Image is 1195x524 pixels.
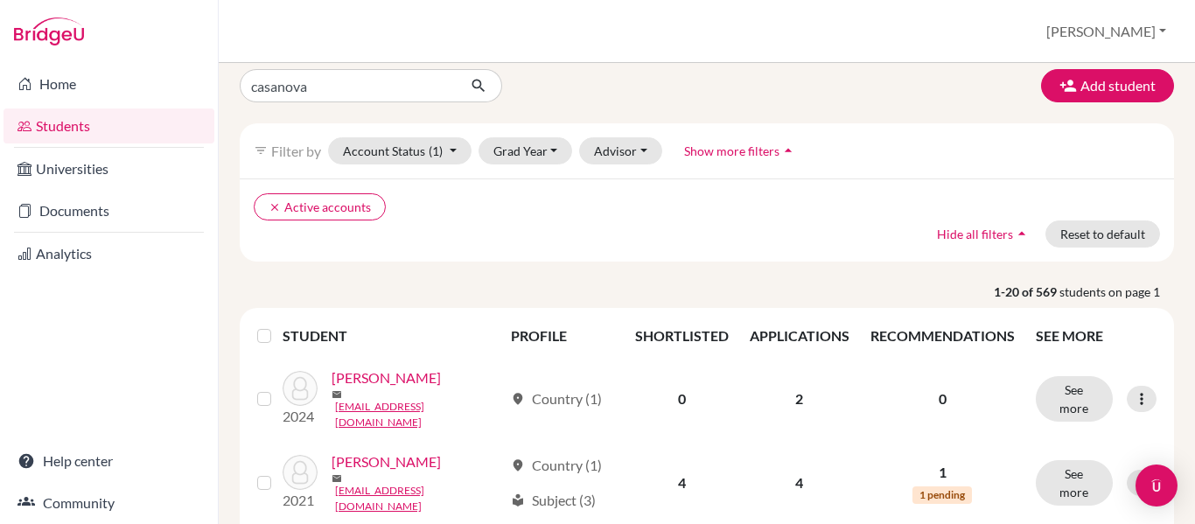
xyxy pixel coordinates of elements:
p: 1 [870,462,1015,483]
span: (1) [429,143,443,158]
i: arrow_drop_up [779,142,797,159]
button: Grad Year [479,137,573,164]
th: RECOMMENDATIONS [860,315,1025,357]
span: Hide all filters [937,227,1013,241]
div: Country (1) [511,388,602,409]
button: clearActive accounts [254,193,386,220]
a: [PERSON_NAME] [332,367,441,388]
button: Hide all filtersarrow_drop_up [922,220,1045,248]
div: Open Intercom Messenger [1136,465,1178,507]
th: SEE MORE [1025,315,1167,357]
div: Subject (3) [511,490,596,511]
th: SHORTLISTED [625,315,739,357]
a: [EMAIL_ADDRESS][DOMAIN_NAME] [335,399,504,430]
p: 2021 [283,490,318,511]
a: [EMAIL_ADDRESS][DOMAIN_NAME] [335,483,504,514]
td: 0 [625,357,739,441]
button: Advisor [579,137,662,164]
button: See more [1036,376,1113,422]
i: filter_list [254,143,268,157]
input: Find student by name... [240,69,457,102]
a: Analytics [3,236,214,271]
img: Abudoj Rey, Gabriella [283,455,318,490]
span: mail [332,389,342,400]
a: Home [3,66,214,101]
p: 2024 [283,406,318,427]
span: Show more filters [684,143,779,158]
img: Bridge-U [14,17,84,45]
button: See more [1036,460,1113,506]
button: Reset to default [1045,220,1160,248]
span: students on page 1 [1059,283,1174,301]
button: Add student [1041,69,1174,102]
div: Country (1) [511,455,602,476]
a: Community [3,486,214,521]
a: Documents [3,193,214,228]
span: Filter by [271,143,321,159]
th: PROFILE [500,315,624,357]
strong: 1-20 of 569 [994,283,1059,301]
span: 1 pending [912,486,972,504]
button: Account Status(1) [328,137,472,164]
i: clear [269,201,281,213]
i: arrow_drop_up [1013,225,1031,242]
span: location_on [511,458,525,472]
span: local_library [511,493,525,507]
img: Abudoj De Leon, Miah [283,371,318,406]
p: 0 [870,388,1015,409]
span: mail [332,473,342,484]
a: [PERSON_NAME] [332,451,441,472]
button: [PERSON_NAME] [1038,15,1174,48]
span: location_on [511,392,525,406]
button: Show more filtersarrow_drop_up [669,137,812,164]
td: 2 [739,357,860,441]
th: APPLICATIONS [739,315,860,357]
a: Universities [3,151,214,186]
a: Help center [3,444,214,479]
a: Students [3,108,214,143]
th: STUDENT [283,315,501,357]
